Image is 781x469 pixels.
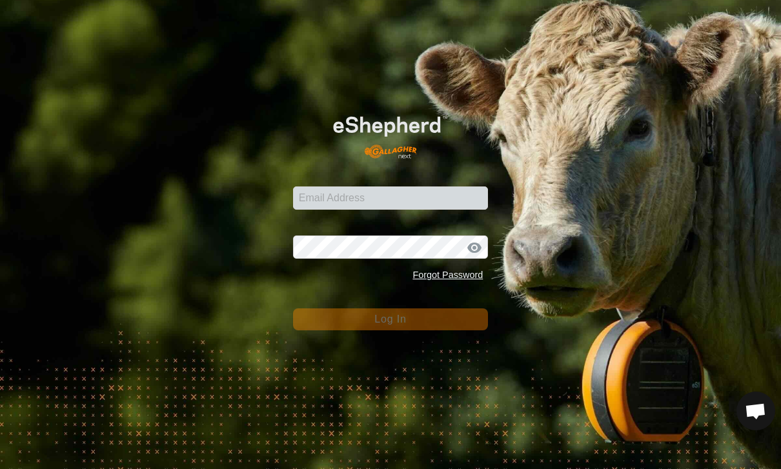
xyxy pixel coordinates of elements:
[312,100,469,166] img: E-shepherd Logo
[374,314,406,324] span: Log In
[293,308,489,330] button: Log In
[293,186,489,210] input: Email Address
[412,270,483,280] a: Forgot Password
[736,392,775,430] div: Open chat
